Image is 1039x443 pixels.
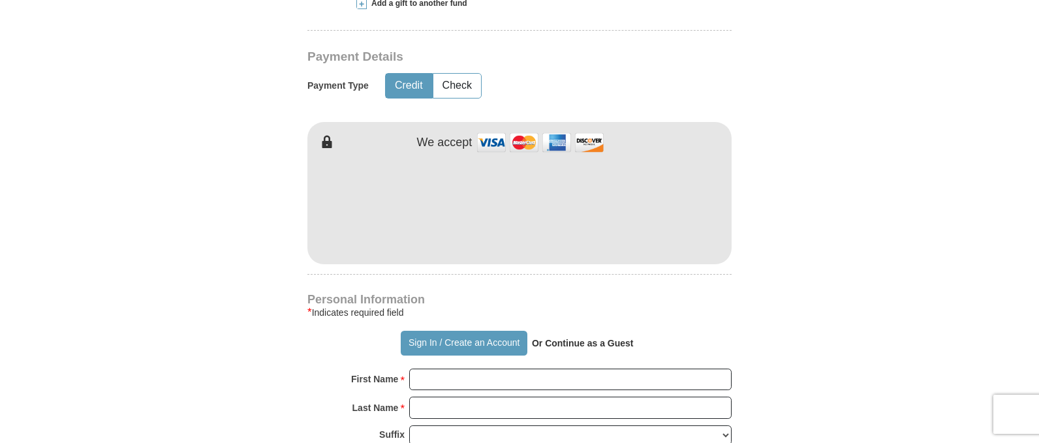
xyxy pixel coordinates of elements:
[417,136,473,150] h4: We accept
[351,370,398,388] strong: First Name
[307,80,369,91] h5: Payment Type
[307,50,640,65] h3: Payment Details
[307,305,732,320] div: Indicates required field
[433,74,481,98] button: Check
[475,129,606,157] img: credit cards accepted
[532,338,634,348] strong: Or Continue as a Guest
[401,331,527,356] button: Sign In / Create an Account
[386,74,432,98] button: Credit
[307,294,732,305] h4: Personal Information
[352,399,399,417] strong: Last Name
